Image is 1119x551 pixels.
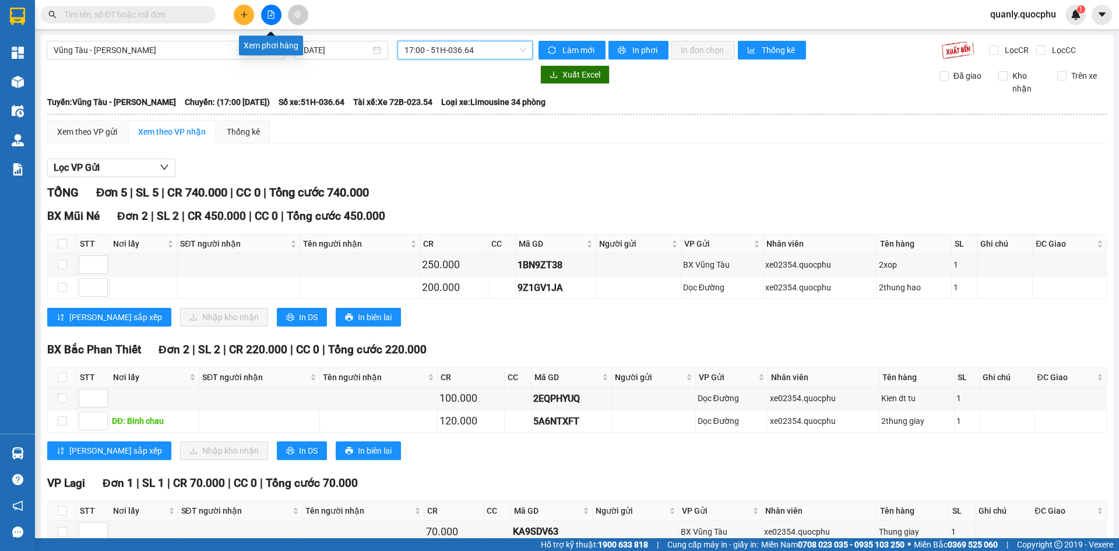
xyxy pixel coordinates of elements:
button: caret-down [1092,5,1112,25]
span: In biên lai [358,311,392,324]
div: Thống kê [227,125,260,138]
span: Nơi lấy [113,237,165,250]
button: printerIn DS [277,441,327,460]
div: BX Vũng Tàu [681,525,760,538]
div: Thung giay [879,525,948,538]
span: In biên lai [358,444,392,457]
span: Đơn 2 [117,209,148,223]
div: xe02354.quocphu [765,281,875,294]
span: sync [548,46,558,55]
img: warehouse-icon [12,134,24,146]
div: 200.000 [422,279,486,296]
span: ⚪️ [907,542,911,547]
span: Tên người nhận [303,237,408,250]
span: question-circle [12,474,23,485]
span: download [550,71,558,80]
th: CR [420,234,488,254]
span: [PERSON_NAME] sắp xếp [69,311,162,324]
span: | [228,476,231,490]
span: Làm mới [562,44,596,57]
span: Miền Nam [761,538,905,551]
span: Miền Bắc [914,538,998,551]
span: CC 0 [234,476,257,490]
th: Tên hàng [877,501,950,521]
div: 1BN9ZT38 [518,258,594,272]
button: sort-ascending[PERSON_NAME] sắp xếp [47,308,171,327]
span: Người gửi [599,237,669,250]
th: CC [505,368,532,387]
button: downloadXuất Excel [540,65,610,84]
span: Tên người nhận [323,371,425,384]
div: 1 [951,525,973,538]
span: printer [286,313,294,322]
span: Xuất Excel [562,68,600,81]
span: Lọc VP Gửi [54,160,100,175]
div: KA9SDV63 [513,524,590,539]
div: xe02354.quocphu [764,525,875,538]
span: aim [294,10,302,19]
span: | [260,476,263,490]
span: SĐT người nhận [180,237,288,250]
th: STT [77,501,110,521]
th: CC [488,234,516,254]
div: 250.000 [422,257,486,273]
span: sort-ascending [57,313,65,322]
div: xe02354.quocphu [765,258,875,271]
span: Loại xe: Limousine 34 phòng [441,96,546,108]
button: downloadNhập kho nhận [180,441,268,460]
span: | [322,343,325,356]
span: Mã GD [514,504,580,517]
span: VP Lagi [47,476,85,490]
span: Tài xế: Xe 72B-023.54 [353,96,432,108]
span: BX Mũi Né [47,209,100,223]
span: bar-chart [747,46,757,55]
button: file-add [261,5,281,25]
strong: 0369 525 060 [948,540,998,549]
div: BX Vũng Tàu [683,258,761,271]
span: 17:00 - 51H-036.64 [404,41,526,59]
th: SL [949,501,975,521]
td: BX Vũng Tàu [681,254,763,276]
button: printerIn phơi [608,41,668,59]
th: STT [77,368,110,387]
div: 70.000 [426,524,481,540]
span: | [281,209,284,223]
div: xe02354.quocphu [770,392,877,405]
span: | [167,476,170,490]
span: In DS [299,311,318,324]
img: icon-new-feature [1071,9,1081,20]
input: Tìm tên, số ĐT hoặc mã đơn [64,8,202,21]
span: CC 0 [255,209,278,223]
th: Nhân viên [762,501,877,521]
div: Dọc Đường [698,415,766,427]
span: SL 1 [142,476,164,490]
span: Kho nhận [1008,69,1048,95]
span: notification [12,500,23,511]
span: In DS [299,444,318,457]
span: printer [618,46,628,55]
button: In đơn chọn [671,41,735,59]
td: 1BN9ZT38 [516,254,596,276]
button: downloadNhập kho nhận [180,308,268,327]
th: Tên hàng [877,234,952,254]
span: | [182,209,185,223]
td: Dọc Đường [696,410,768,433]
span: Thống kê [762,44,797,57]
div: 2thung giay [881,415,952,427]
span: Người gửi [615,371,683,384]
span: | [151,209,154,223]
div: Kien dt tu [881,392,952,405]
th: Tên hàng [879,368,955,387]
div: DĐ: Binh chau [112,415,197,427]
button: sort-ascending[PERSON_NAME] sắp xếp [47,441,171,460]
span: ĐC Giao [1036,237,1095,250]
td: BX Vũng Tàu [679,521,762,543]
div: Dọc Đường [698,392,766,405]
div: Xem theo VP gửi [57,125,117,138]
img: solution-icon [12,163,24,176]
span: | [130,185,133,199]
td: KA9SDV63 [511,521,593,543]
span: CR 220.000 [229,343,287,356]
span: SL 2 [157,209,179,223]
span: SL 2 [198,343,220,356]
